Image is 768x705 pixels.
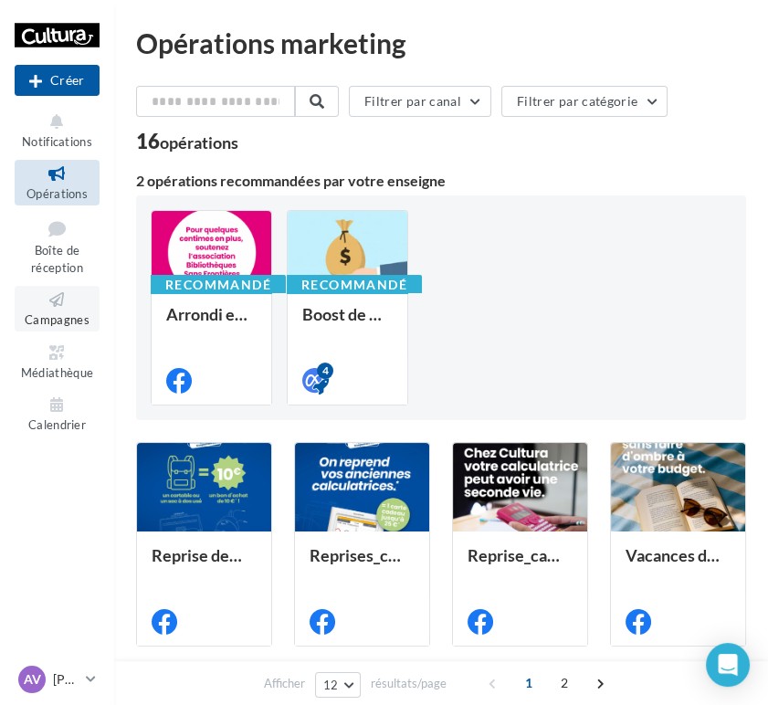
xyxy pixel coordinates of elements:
button: Filtrer par catégorie [501,86,668,117]
span: AV [24,670,41,689]
a: Opérations [15,160,100,205]
a: Calendrier [15,391,100,436]
div: Recommandé [151,275,286,295]
a: Boîte de réception [15,213,100,279]
div: Recommandé [287,275,422,295]
button: Créer [15,65,100,96]
div: Arrondi en caisse octobre [166,305,257,342]
span: 12 [323,678,339,692]
div: Reprises_calculatrices_1 [310,546,415,583]
span: Opérations [26,186,88,201]
button: Filtrer par canal [349,86,491,117]
button: 12 [315,672,362,698]
div: Vacances d'été [626,546,731,583]
div: Open Intercom Messenger [706,643,750,687]
span: Calendrier [28,417,86,432]
span: Boîte de réception [31,243,83,275]
div: 2 opérations recommandées par votre enseigne [136,174,746,188]
span: Notifications [22,134,92,149]
span: Afficher [264,675,305,692]
p: [PERSON_NAME] [53,670,79,689]
div: Nouvelle campagne [15,65,100,96]
span: 1 [514,668,543,698]
span: Médiathèque [21,365,94,380]
div: opérations [160,134,238,151]
div: Boost de post [302,305,393,342]
button: Notifications [15,108,100,153]
span: Campagnes [25,312,89,327]
div: 4 [317,363,333,379]
div: Opérations marketing [136,29,746,57]
a: Médiathèque [15,339,100,384]
a: AV [PERSON_NAME] [15,662,100,697]
div: 16 [136,132,238,152]
div: Reprise des cartables [152,546,257,583]
div: Reprise_calculatrices [468,546,573,583]
span: résultats/page [371,675,447,692]
span: 2 [550,668,579,698]
a: Campagnes [15,286,100,331]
